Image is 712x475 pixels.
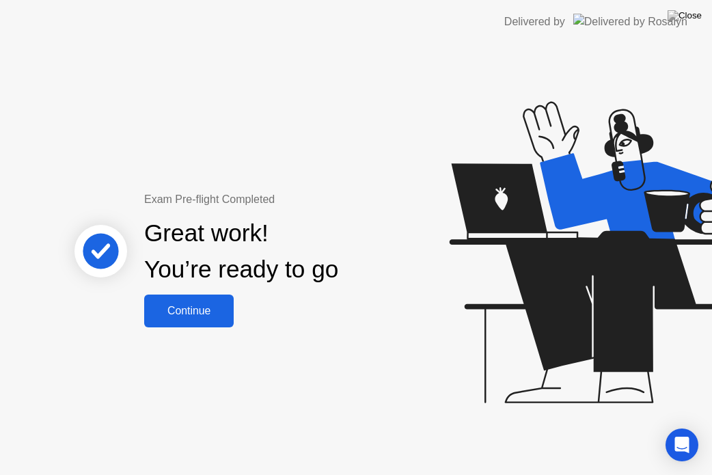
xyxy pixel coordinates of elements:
div: Open Intercom Messenger [666,429,698,461]
div: Great work! You’re ready to go [144,215,338,288]
div: Delivered by [504,14,565,30]
div: Continue [148,305,230,317]
img: Close [668,10,702,21]
img: Delivered by Rosalyn [573,14,687,29]
button: Continue [144,295,234,327]
div: Exam Pre-flight Completed [144,191,417,208]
